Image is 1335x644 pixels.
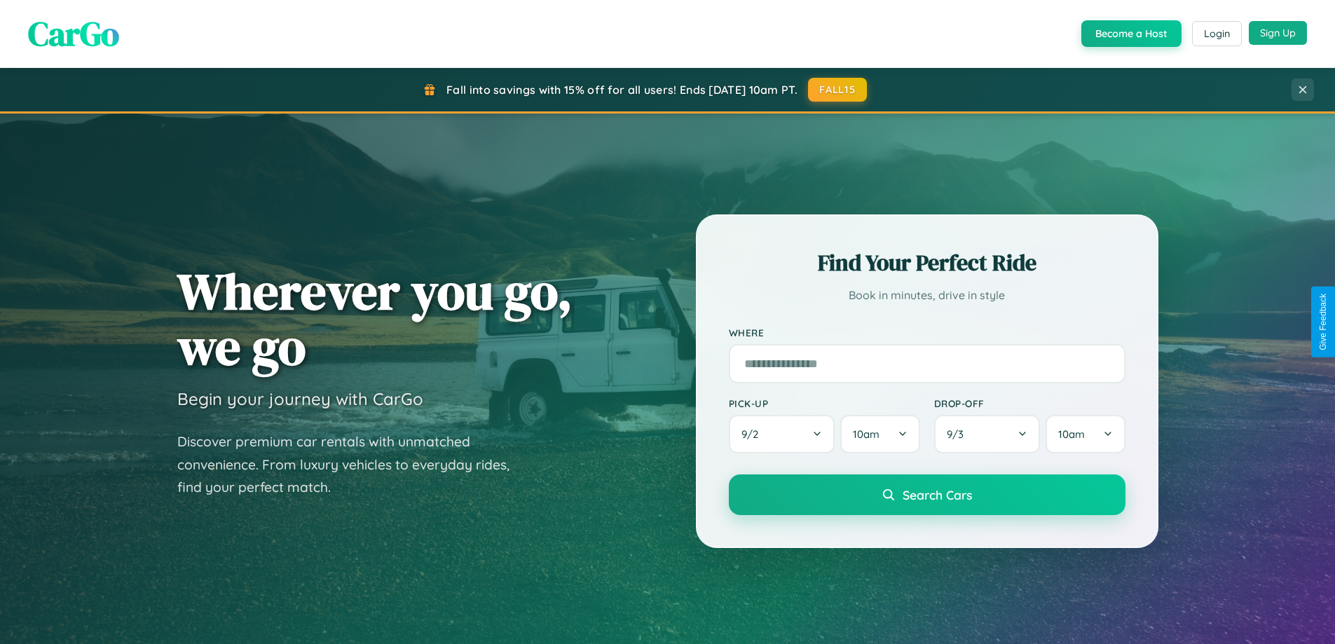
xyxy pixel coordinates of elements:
button: Login [1192,21,1242,46]
button: Search Cars [729,474,1125,515]
button: 9/3 [934,415,1041,453]
p: Book in minutes, drive in style [729,285,1125,306]
button: 9/2 [729,415,835,453]
button: 10am [840,415,919,453]
label: Where [729,327,1125,338]
span: Fall into savings with 15% off for all users! Ends [DATE] 10am PT. [446,83,797,97]
div: Give Feedback [1318,294,1328,350]
span: CarGo [28,11,119,57]
label: Pick-up [729,397,920,409]
span: 10am [853,427,879,441]
h1: Wherever you go, we go [177,263,573,374]
h2: Find Your Perfect Ride [729,247,1125,278]
button: Sign Up [1249,21,1307,45]
button: FALL15 [808,78,867,102]
button: 10am [1046,415,1125,453]
button: Become a Host [1081,20,1182,47]
span: Search Cars [903,487,972,502]
p: Discover premium car rentals with unmatched convenience. From luxury vehicles to everyday rides, ... [177,430,528,499]
h3: Begin your journey with CarGo [177,388,423,409]
span: 9 / 3 [947,427,971,441]
label: Drop-off [934,397,1125,409]
span: 10am [1058,427,1085,441]
span: 9 / 2 [741,427,765,441]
